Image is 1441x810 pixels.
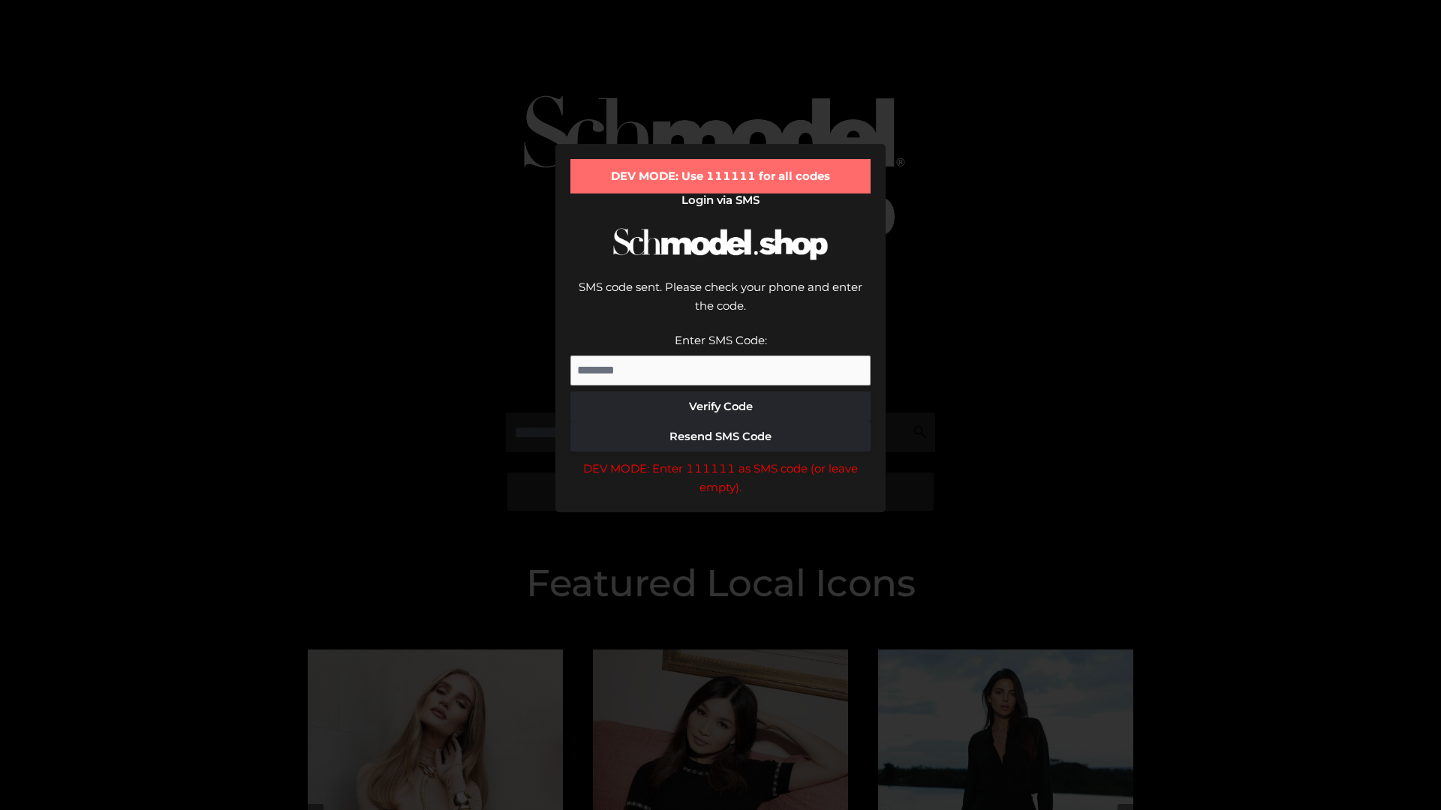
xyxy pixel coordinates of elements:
[570,421,871,451] button: Resend SMS Code
[675,333,767,347] label: Enter SMS Code:
[570,159,871,193] div: DEV MODE: Use 111111 for all codes
[608,214,833,274] img: Schmodel Logo
[570,277,871,331] div: SMS code sent. Please check your phone and enter the code.
[570,193,871,207] h2: Login via SMS
[570,459,871,497] div: DEV MODE: Enter 111111 as SMS code (or leave empty).
[570,391,871,421] button: Verify Code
